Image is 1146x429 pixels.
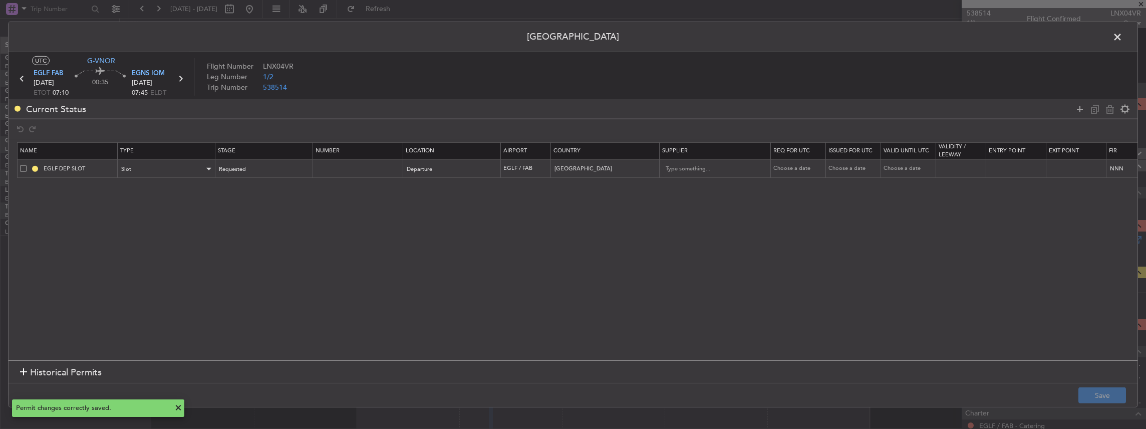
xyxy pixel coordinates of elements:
header: [GEOGRAPHIC_DATA] [9,22,1137,52]
span: Fir [1109,147,1117,154]
span: Validity / Leeway [939,143,966,159]
span: Entry Point [989,147,1025,154]
span: Exit Point [1049,147,1079,154]
div: Permit changes correctly saved. [16,403,169,413]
